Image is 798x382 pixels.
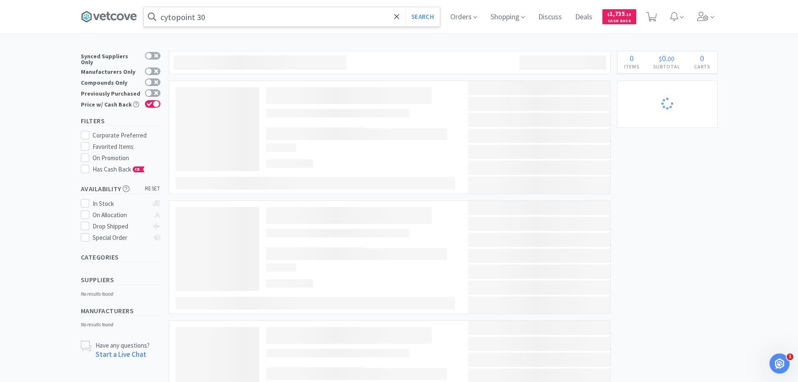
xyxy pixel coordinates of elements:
span: 1,735 [607,10,631,18]
span: 1 [787,353,793,360]
a: Deals [572,13,596,21]
button: Search [405,7,440,26]
iframe: Intercom live chat [770,353,790,374]
span: Cash Back [607,19,631,24]
span: $ [607,12,609,17]
span: . 15 [625,12,631,17]
input: Search by item, sku, manufacturer, ingredient, size... [144,7,440,26]
a: $1,735.15Cash Back [602,5,636,28]
a: Discuss [535,13,565,21]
